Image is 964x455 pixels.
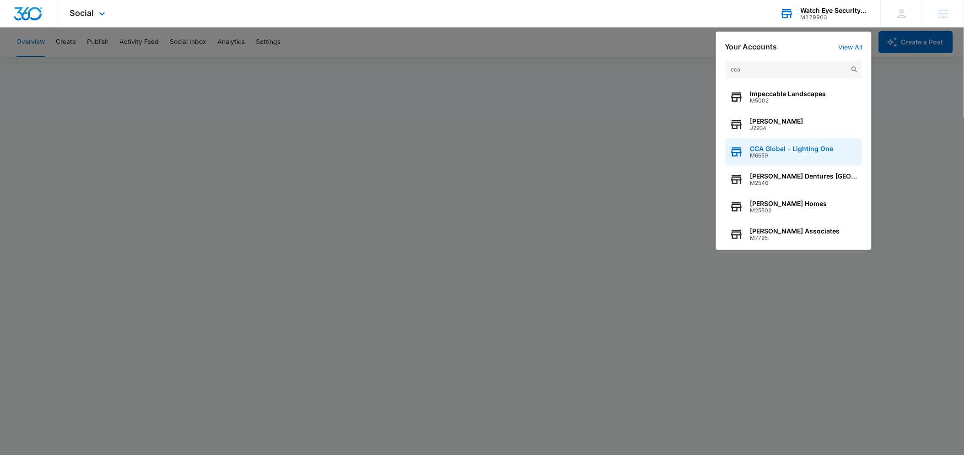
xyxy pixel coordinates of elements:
div: account name [801,7,867,14]
span: M25502 [750,207,827,214]
span: J2934 [750,125,803,131]
span: [PERSON_NAME] [750,118,803,125]
span: M2540 [750,180,858,186]
span: Impeccable Landscapes [750,90,826,97]
button: [PERSON_NAME]J2934 [725,111,862,138]
button: [PERSON_NAME] AssociatesM7795 [725,221,862,248]
button: Impeccable LandscapesM5002 [725,83,862,111]
span: Social [70,8,94,18]
span: M7795 [750,235,840,241]
span: CCA Global - Lighting One [750,145,834,152]
h2: Your Accounts [725,43,777,51]
a: View All [839,43,862,51]
span: M6659 [750,152,834,159]
span: [PERSON_NAME] Associates [750,227,840,235]
span: M5002 [750,97,826,104]
span: [PERSON_NAME] Dentures [GEOGRAPHIC_DATA] [750,173,858,180]
button: [PERSON_NAME] HomesM25502 [725,193,862,221]
div: account id [801,14,867,21]
input: Search Accounts [725,60,862,79]
button: CCA Global - Lighting OneM6659 [725,138,862,166]
button: [PERSON_NAME] Dentures [GEOGRAPHIC_DATA]M2540 [725,166,862,193]
span: [PERSON_NAME] Homes [750,200,827,207]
